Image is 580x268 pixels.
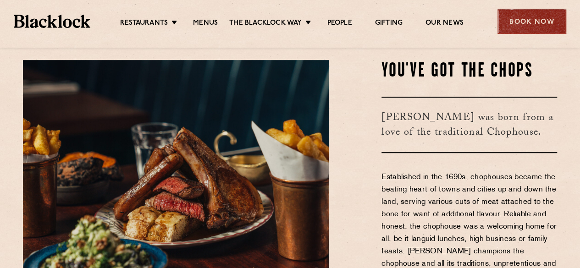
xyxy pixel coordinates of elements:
[120,19,168,29] a: Restaurants
[327,19,352,29] a: People
[229,19,302,29] a: The Blacklock Way
[497,9,566,34] div: Book Now
[381,97,557,153] h3: [PERSON_NAME] was born from a love of the traditional Chophouse.
[381,60,557,83] h2: You've Got The Chops
[193,19,218,29] a: Menus
[14,15,90,27] img: BL_Textured_Logo-footer-cropped.svg
[425,19,464,29] a: Our News
[375,19,403,29] a: Gifting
